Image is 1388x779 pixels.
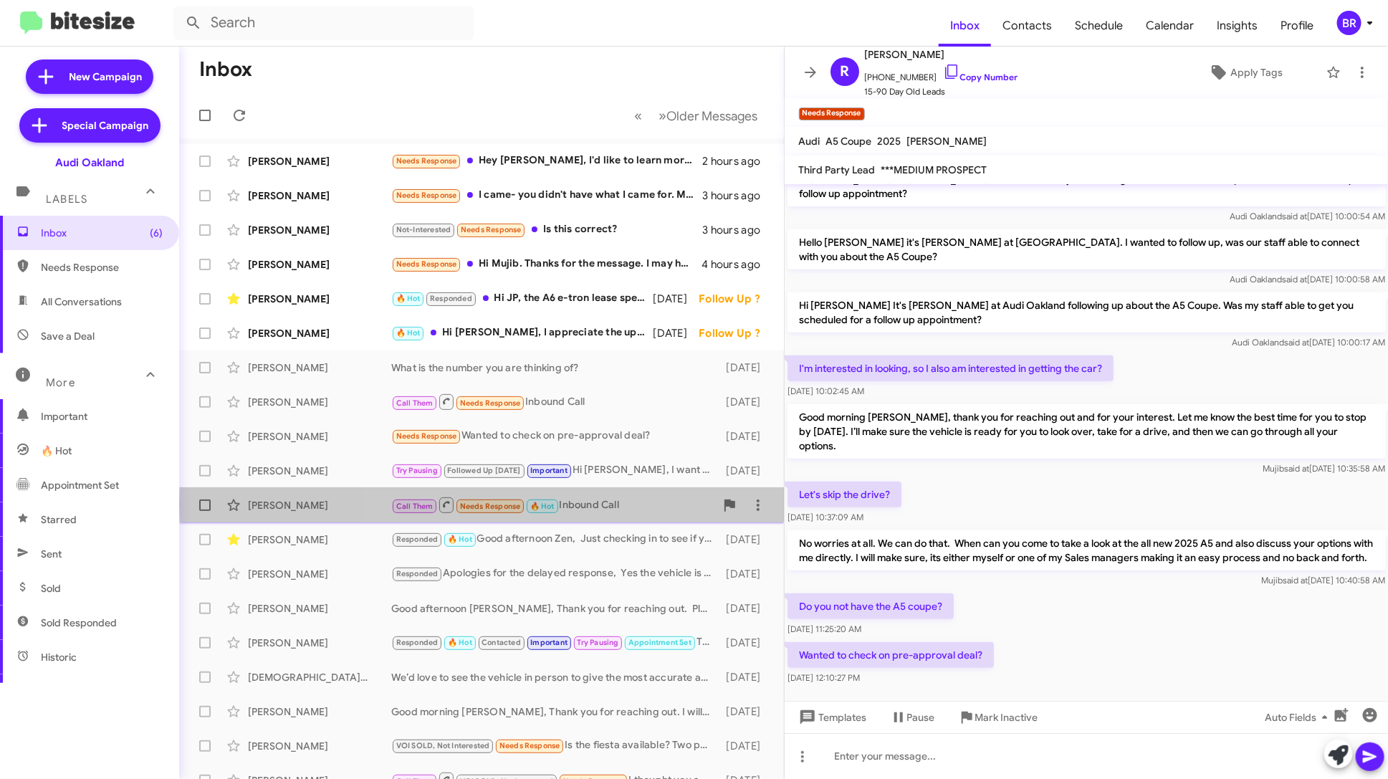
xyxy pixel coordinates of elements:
[248,292,391,306] div: [PERSON_NAME]
[702,154,772,168] div: 2 hours ago
[391,393,719,411] div: Inbound Call
[865,85,1018,99] span: 15-90 Day Old Leads
[943,72,1018,82] a: Copy Number
[530,466,568,475] span: Important
[41,581,61,596] span: Sold
[173,6,474,40] input: Search
[1063,5,1134,47] a: Schedule
[699,326,772,340] div: Follow Up ?
[391,428,719,444] div: Wanted to check on pre-approval deal?
[448,535,472,544] span: 🔥 Hot
[41,512,77,527] span: Starred
[248,257,391,272] div: [PERSON_NAME]
[391,325,653,341] div: Hi [PERSON_NAME], I appreciate the update. I completely understand, and I’ll be here when the tim...
[719,636,772,650] div: [DATE]
[248,360,391,375] div: [PERSON_NAME]
[879,704,947,730] button: Pause
[448,638,472,647] span: 🔥 Hot
[248,223,391,237] div: [PERSON_NAME]
[447,466,521,475] span: Followed Up [DATE]
[799,135,820,148] span: Audi
[150,226,163,240] span: (6)
[799,163,876,176] span: Third Party Lead
[248,498,391,512] div: [PERSON_NAME]
[1205,5,1269,47] span: Insights
[460,398,521,408] span: Needs Response
[69,70,142,84] span: New Campaign
[826,135,872,148] span: A5 Coupe
[391,187,702,204] div: I came- you didn't have what I came for. Message me when you do
[699,292,772,306] div: Follow Up ?
[719,429,772,444] div: [DATE]
[396,294,421,303] span: 🔥 Hot
[41,478,119,492] span: Appointment Set
[796,704,867,730] span: Templates
[248,188,391,203] div: [PERSON_NAME]
[461,225,522,234] span: Needs Response
[788,672,860,683] span: [DATE] 12:10:27 PM
[391,565,719,582] div: Apologies for the delayed response, Yes the vehicle is still indeed sold. Let me know if you ther...
[865,63,1018,85] span: [PHONE_NUMBER]
[881,163,987,176] span: ***MEDIUM PROSPECT
[1134,5,1205,47] a: Calendar
[840,60,849,83] span: R
[248,636,391,650] div: [PERSON_NAME]
[391,496,715,514] div: Inbound Call
[788,355,1114,381] p: I'm interested in looking, so I also am interested in getting the car?
[975,704,1038,730] span: Mark Inactive
[907,704,935,730] span: Pause
[719,601,772,616] div: [DATE]
[1263,463,1385,474] span: Mujib [DATE] 10:35:58 AM
[391,462,719,479] div: Hi [PERSON_NAME], I want to sincerely apologize for how you felt on your last visit, that’s not t...
[248,601,391,616] div: [PERSON_NAME]
[865,46,1018,63] span: [PERSON_NAME]
[719,395,772,409] div: [DATE]
[659,107,667,125] span: »
[1232,337,1385,348] span: Audi Oakland [DATE] 10:00:17 AM
[719,360,772,375] div: [DATE]
[391,153,702,169] div: Hey [PERSON_NAME], I'd like to learn more. What would the process be?
[19,108,161,143] a: Special Campaign
[788,166,1386,206] p: Hi [PERSON_NAME] it's [PERSON_NAME] at Audi Oakland just touching base about the A5 Coupe - what ...
[702,257,772,272] div: 4 hours ago
[396,328,421,338] span: 🔥 Hot
[785,704,879,730] button: Templates
[626,101,651,130] button: Previous
[41,409,163,424] span: Important
[396,191,457,200] span: Needs Response
[62,118,149,133] span: Special Campaign
[391,290,653,307] div: Hi JP, the A6 e-tron lease specials are excellent right now, but the biggest advantage is the EV ...
[939,5,991,47] a: Inbox
[788,292,1386,333] p: Hi [PERSON_NAME] It's [PERSON_NAME] at Audi Oakland following up about the A5 Coupe. Was my staff...
[788,482,901,507] p: Let's skip the drive?
[991,5,1063,47] a: Contacts
[391,601,719,616] div: Good afternoon [PERSON_NAME], Thank you for reaching out. Please do not hesitate to reach out, I ...
[26,59,153,94] a: New Campaign
[788,623,861,634] span: [DATE] 11:25:20 AM
[788,229,1386,269] p: Hello [PERSON_NAME] it's [PERSON_NAME] at [GEOGRAPHIC_DATA]. I wanted to follow up, was our staff...
[577,638,618,647] span: Try Pausing
[1284,337,1309,348] span: said at
[248,739,391,753] div: [PERSON_NAME]
[1269,5,1325,47] span: Profile
[391,737,719,754] div: Is the fiesta available? Two people told me it's sold.
[947,704,1050,730] button: Mark Inactive
[460,502,521,511] span: Needs Response
[1261,575,1385,586] span: Mujib [DATE] 10:40:58 AM
[391,634,719,651] div: Thank you!
[248,154,391,168] div: [PERSON_NAME]
[635,107,643,125] span: «
[799,107,865,120] small: Needs Response
[41,226,163,240] span: Inbox
[907,135,987,148] span: [PERSON_NAME]
[396,431,457,441] span: Needs Response
[41,329,95,343] span: Save a Deal
[1230,274,1385,285] span: Audi Oakland [DATE] 10:00:58 AM
[1253,704,1345,730] button: Auto Fields
[1284,463,1309,474] span: said at
[41,616,117,630] span: Sold Responded
[788,404,1386,459] p: Good morning [PERSON_NAME], thank you for reaching out and for your interest. Let me know the bes...
[430,294,472,303] span: Responded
